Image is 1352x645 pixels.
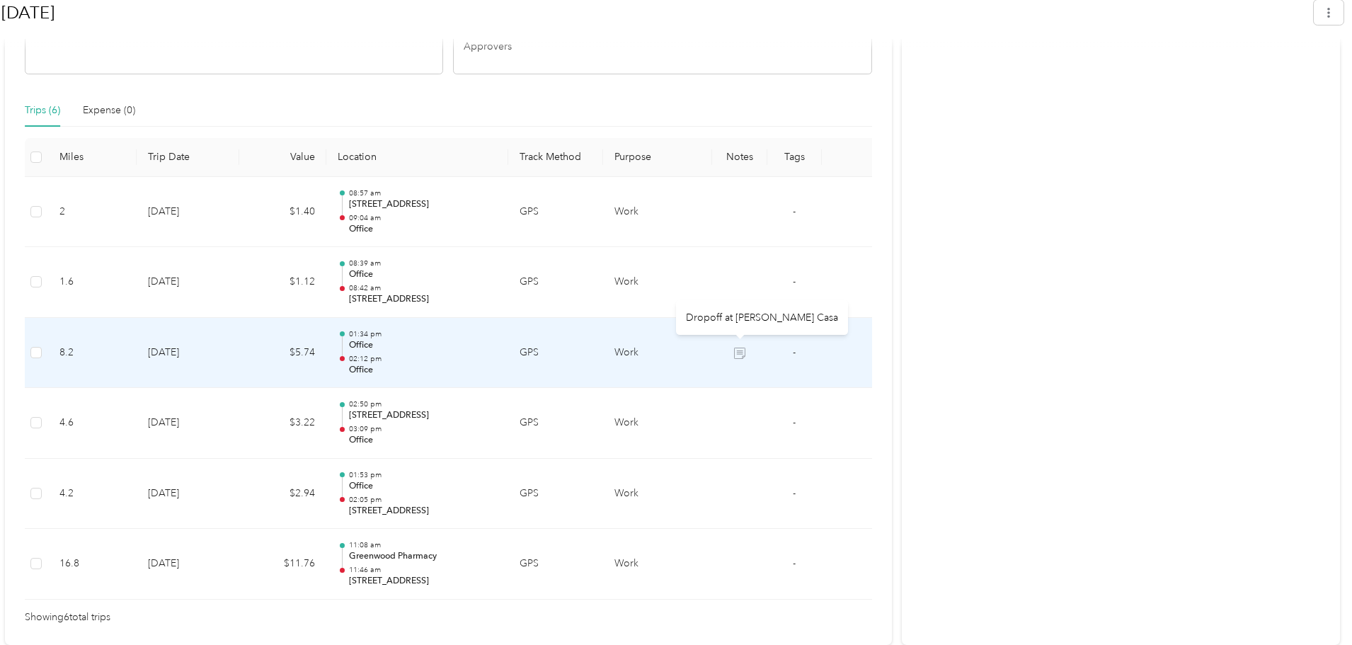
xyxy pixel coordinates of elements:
[508,177,603,248] td: GPS
[137,318,239,389] td: [DATE]
[349,293,497,306] p: [STREET_ADDRESS]
[676,300,848,335] div: Dropoff at [PERSON_NAME] Casa
[239,177,326,248] td: $1.40
[239,138,326,177] th: Value
[349,329,497,339] p: 01:34 pm
[349,213,497,223] p: 09:04 am
[793,416,796,428] span: -
[349,258,497,268] p: 08:39 am
[349,188,497,198] p: 08:57 am
[239,388,326,459] td: $3.22
[349,354,497,364] p: 02:12 pm
[349,565,497,575] p: 11:46 am
[349,364,497,377] p: Office
[48,459,137,530] td: 4.2
[25,610,110,625] span: Showing 6 total trips
[349,268,497,281] p: Office
[25,103,60,118] div: Trips (6)
[48,388,137,459] td: 4.6
[508,529,603,600] td: GPS
[793,205,796,217] span: -
[349,470,497,480] p: 01:53 pm
[349,399,497,409] p: 02:50 pm
[603,529,712,600] td: Work
[603,459,712,530] td: Work
[48,318,137,389] td: 8.2
[137,138,239,177] th: Trip Date
[239,459,326,530] td: $2.94
[83,103,135,118] div: Expense (0)
[137,388,239,459] td: [DATE]
[239,247,326,318] td: $1.12
[793,487,796,499] span: -
[48,529,137,600] td: 16.8
[326,138,508,177] th: Location
[349,575,497,588] p: [STREET_ADDRESS]
[793,346,796,358] span: -
[349,409,497,422] p: [STREET_ADDRESS]
[349,424,497,434] p: 03:09 pm
[508,138,603,177] th: Track Method
[349,223,497,236] p: Office
[137,529,239,600] td: [DATE]
[508,388,603,459] td: GPS
[349,495,497,505] p: 02:05 pm
[48,138,137,177] th: Miles
[603,318,712,389] td: Work
[349,339,497,352] p: Office
[349,434,497,447] p: Office
[137,459,239,530] td: [DATE]
[793,275,796,287] span: -
[603,177,712,248] td: Work
[508,459,603,530] td: GPS
[239,529,326,600] td: $11.76
[48,247,137,318] td: 1.6
[239,318,326,389] td: $5.74
[767,138,822,177] th: Tags
[603,138,712,177] th: Purpose
[603,388,712,459] td: Work
[349,283,497,293] p: 08:42 am
[508,318,603,389] td: GPS
[508,247,603,318] td: GPS
[137,247,239,318] td: [DATE]
[349,480,497,493] p: Office
[603,247,712,318] td: Work
[349,540,497,550] p: 11:08 am
[349,505,497,518] p: [STREET_ADDRESS]
[793,557,796,569] span: -
[137,177,239,248] td: [DATE]
[349,550,497,563] p: Greenwood Pharmacy
[712,138,767,177] th: Notes
[349,198,497,211] p: [STREET_ADDRESS]
[48,177,137,248] td: 2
